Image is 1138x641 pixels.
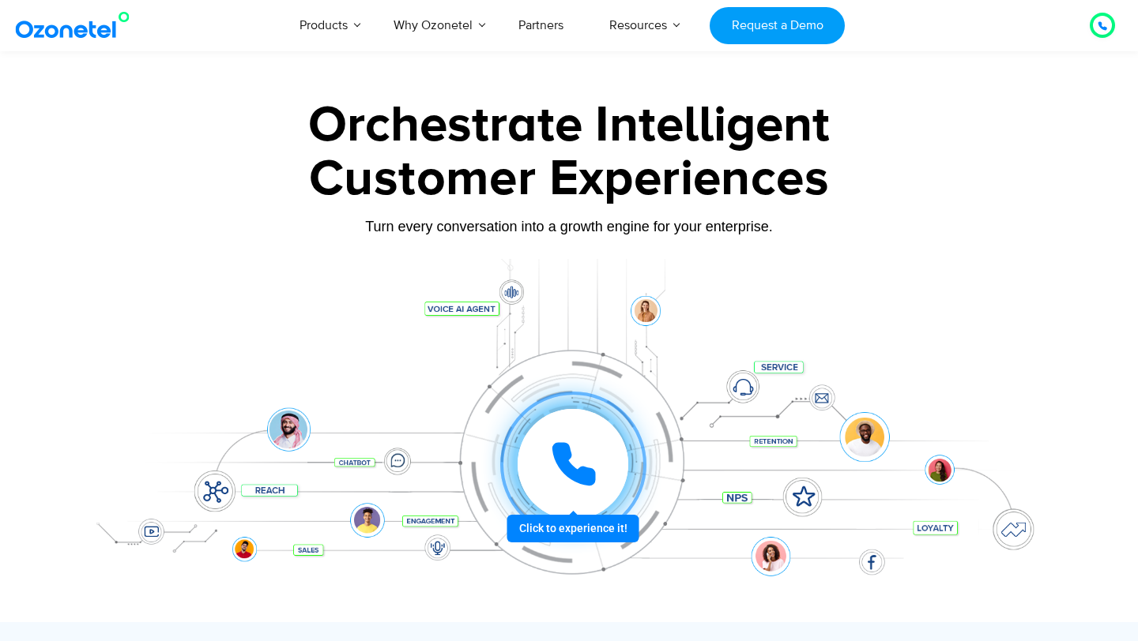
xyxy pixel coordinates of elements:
[75,141,1063,217] div: Customer Experiences
[75,100,1063,151] div: Orchestrate Intelligent
[75,218,1063,235] div: Turn every conversation into a growth engine for your enterprise.
[710,7,845,44] a: Request a Demo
